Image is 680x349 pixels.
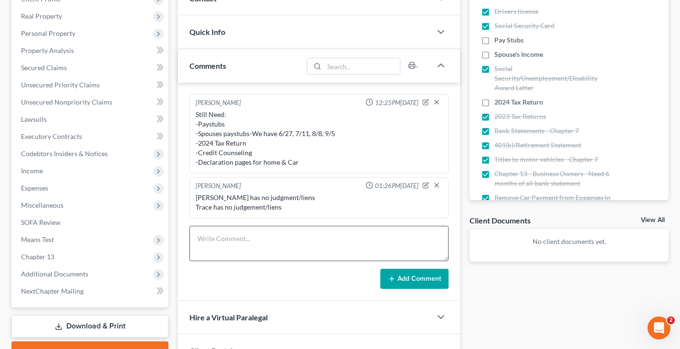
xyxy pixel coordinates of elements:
span: 2023 Tax Returns [494,112,546,121]
span: Codebtors Insiders & Notices [21,149,108,158]
span: Comments [189,61,226,70]
span: Personal Property [21,29,75,37]
a: View All [641,217,665,223]
span: Remove Car Payment from Expenses in Chapter 13 [494,193,610,212]
span: Executory Contracts [21,132,82,140]
a: SOFA Review [13,214,168,231]
div: Still Need: -Paystubs -Spouses paystubs-We have 6/27, 7/11, 8/8, 9/5 -2024 Tax Return -Credit Cou... [196,110,442,167]
span: Means Test [21,235,54,243]
span: SOFA Review [21,218,61,226]
div: [PERSON_NAME] has no judgment/liens Trace has no judgement/liens [196,193,442,212]
span: NextChapter Mailing [21,287,84,295]
a: Unsecured Priority Claims [13,76,168,94]
span: Property Analysis [21,46,74,54]
span: 01:26PM[DATE] [375,181,418,190]
div: [PERSON_NAME] [196,181,241,191]
span: Lawsuits [21,115,47,123]
span: Titles to motor vehicles - Chapter 7 [494,155,598,164]
span: 2 [667,317,675,324]
span: Bank Statements - Chapter 7 [494,126,579,136]
span: Drivers license [494,7,538,16]
a: Executory Contracts [13,128,168,145]
span: Miscellaneous [21,201,63,209]
span: Chapter 13 [21,253,54,261]
span: Spouse's Income [494,50,543,59]
span: 401(k)/Retirement Statement [494,140,581,150]
a: Unsecured Nonpriority Claims [13,94,168,111]
span: Unsecured Nonpriority Claims [21,98,112,106]
span: Secured Claims [21,63,67,72]
span: 2024 Tax Return [494,97,543,107]
div: Client Documents [470,215,531,225]
button: Add Comment [380,269,449,289]
span: Real Property [21,12,62,20]
span: Social Security/Unemployment/Disability Award Letter [494,64,610,93]
span: Quick Info [189,27,225,36]
input: Search... [324,58,400,74]
p: No client documents yet. [477,237,661,246]
span: Additional Documents [21,270,88,278]
a: Property Analysis [13,42,168,59]
span: Chapter 13 - Business Owners - Need 6 months of all bank statement [494,169,610,188]
a: NextChapter Mailing [13,283,168,300]
a: Secured Claims [13,59,168,76]
span: Pay Stubs [494,35,523,45]
iframe: Intercom live chat [648,317,670,339]
div: [PERSON_NAME] [196,98,241,108]
a: Lawsuits [13,111,168,128]
span: 12:25PM[DATE] [375,98,418,107]
span: Income [21,167,43,175]
span: Expenses [21,184,48,192]
span: Unsecured Priority Claims [21,81,100,89]
a: Download & Print [11,315,168,338]
span: Hire a Virtual Paralegal [189,313,268,322]
span: Social Security Card [494,21,554,31]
